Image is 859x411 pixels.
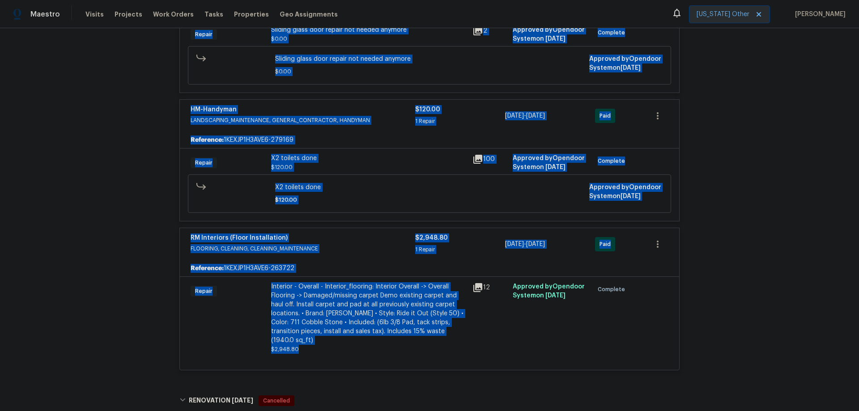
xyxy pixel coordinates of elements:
[271,165,293,170] span: $120.00
[85,10,104,19] span: Visits
[234,10,269,19] span: Properties
[415,106,440,113] span: $120.00
[472,282,507,293] div: 12
[526,241,545,247] span: [DATE]
[115,10,142,19] span: Projects
[513,284,585,299] span: Approved by Opendoor System on
[791,10,846,19] span: [PERSON_NAME]
[232,397,253,403] span: [DATE]
[204,11,223,17] span: Tasks
[189,395,253,406] h6: RENOVATION
[191,235,288,241] a: RM Interiors (Floor Installation)
[505,240,545,249] span: -
[513,155,585,170] span: Approved by Opendoor System on
[415,245,505,254] div: 1 Repair
[697,10,749,19] span: [US_STATE] Other
[271,282,467,345] div: Interior - Overall - Interior_flooring: Interior Overall -> Overall Flooring -> Damaged/missing c...
[598,285,629,294] span: Complete
[180,132,679,148] div: 1KEXJP1H3AVE6-279169
[259,396,293,405] span: Cancelled
[30,10,60,19] span: Maestro
[191,136,224,144] b: Reference:
[153,10,194,19] span: Work Orders
[180,260,679,276] div: 1KEXJP1H3AVE6-263722
[191,287,216,296] span: Repair
[275,183,584,192] span: X2 toilets done
[598,157,629,165] span: Complete
[275,195,584,204] span: $120.00
[589,56,661,71] span: Approved by Opendoor System on
[280,10,338,19] span: Geo Assignments
[191,158,216,167] span: Repair
[415,235,448,241] span: $2,948.80
[600,111,614,120] span: Paid
[275,55,584,64] span: Sliding glass door repair not needed anymore
[545,164,566,170] span: [DATE]
[271,154,467,163] div: X2 toilets done
[191,264,224,273] b: Reference:
[598,28,629,37] span: Complete
[526,113,545,119] span: [DATE]
[621,65,641,71] span: [DATE]
[505,111,545,120] span: -
[415,117,505,126] div: 1 Repair
[191,244,415,253] span: FLOORING, CLEANING, CLEANING_MAINTENANCE
[545,36,566,42] span: [DATE]
[472,25,507,36] div: 2
[600,240,614,249] span: Paid
[191,106,237,113] a: HM-Handyman
[545,292,566,299] span: [DATE]
[505,113,524,119] span: [DATE]
[621,193,641,199] span: [DATE]
[191,116,415,125] span: LANDSCAPING_MAINTENANCE, GENERAL_CONTRACTOR, HANDYMAN
[271,25,467,34] div: Sliding glass door repair not needed anymore
[271,347,299,352] span: $2,948.80
[472,154,507,165] div: 100
[191,30,216,39] span: Repair
[505,241,524,247] span: [DATE]
[275,67,584,76] span: $0.00
[589,184,661,199] span: Approved by Opendoor System on
[271,36,287,42] span: $0.00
